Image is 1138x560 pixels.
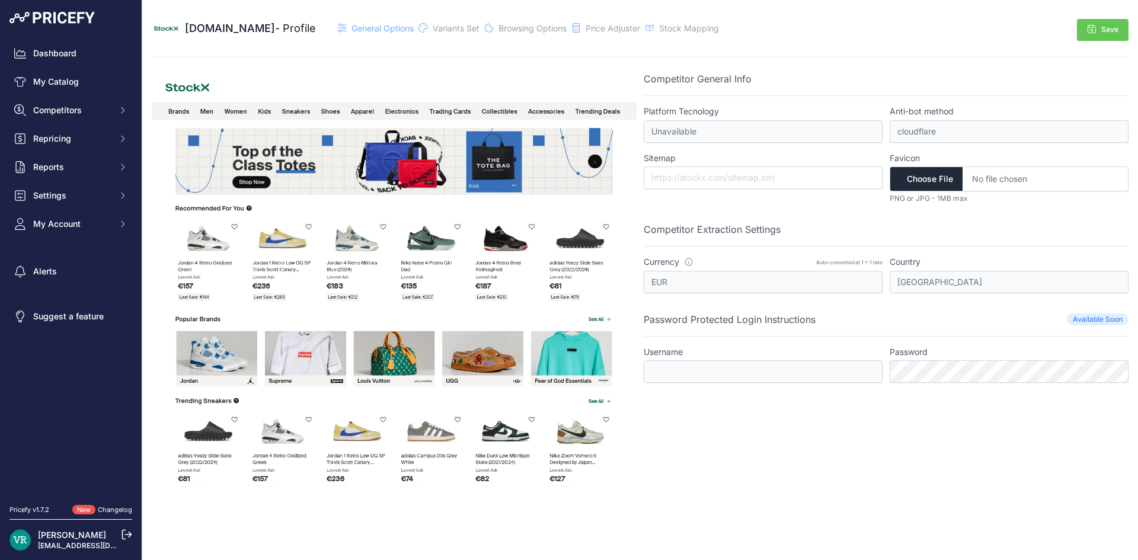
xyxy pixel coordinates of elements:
a: Alerts [9,261,132,282]
span: Browsing Options [498,23,567,33]
label: Sitemap [644,152,883,164]
label: Country [890,256,1129,268]
span: My Account [33,218,111,230]
a: My Catalog [9,71,132,92]
span: Settings [33,190,111,201]
input: https://stockx.com/sitemap.xml [644,167,883,189]
span: Reports [33,161,111,173]
nav: Sidebar [9,43,132,491]
label: Currency [644,256,693,268]
a: Suggest a feature [9,306,132,327]
p: Password Protected Login Instructions [644,312,816,327]
label: Anti-bot method [890,105,1129,117]
span: General Options [351,23,414,33]
img: stockx.com.png [152,14,180,43]
div: - Profile [185,20,316,37]
a: [PERSON_NAME] [38,530,106,540]
div: Auto-converted at 1 = 1 rate [816,258,883,266]
a: [EMAIL_ADDRESS][DOMAIN_NAME] [38,541,162,550]
a: Changelog [98,505,132,514]
span: Variants Set [433,23,480,33]
p: Competitor Extraction Settings [644,222,1129,236]
button: Save [1077,19,1129,41]
span: Competitors [33,104,111,116]
span: Price Adjuster [586,23,640,33]
img: Pricefy Logo [9,12,95,24]
p: PNG or JPG - 1MB max [890,194,1129,203]
button: Reports [9,156,132,178]
span: [DOMAIN_NAME] [185,22,275,34]
span: New [72,505,95,515]
span: Stock Mapping [659,23,719,33]
img: Screenshot stockx.com [152,72,637,487]
label: Platform Tecnology [644,105,883,117]
div: Pricefy v1.7.2 [9,505,49,515]
button: Repricing [9,128,132,149]
label: Password [890,346,1129,358]
span: Repricing [33,133,111,145]
button: Competitors [9,100,132,121]
span: Available Soon [1067,313,1129,325]
label: Favicon [890,152,1129,164]
button: My Account [9,213,132,235]
label: Username [644,346,883,358]
p: Competitor General Info [644,72,1129,86]
button: Settings [9,185,132,206]
a: Dashboard [9,43,132,64]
